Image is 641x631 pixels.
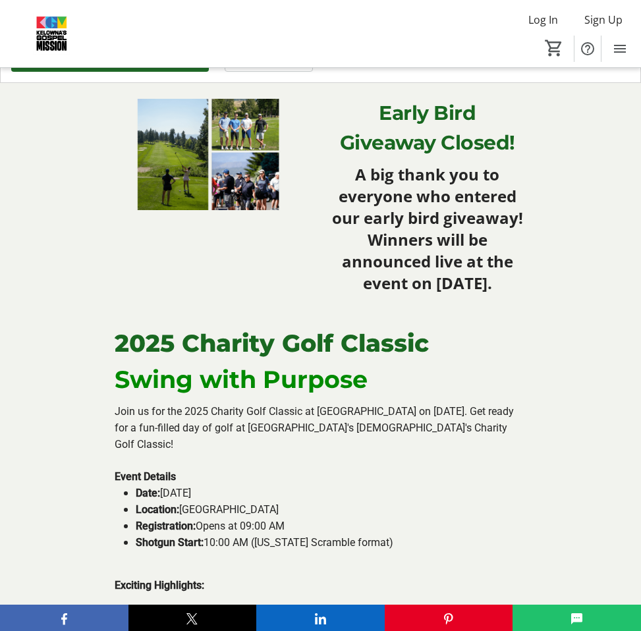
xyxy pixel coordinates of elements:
[136,520,196,532] strong: Registration:
[513,605,641,631] button: SMS
[518,9,569,30] button: Log In
[574,36,601,62] button: Help
[225,45,313,72] button: Support Us
[584,12,623,28] span: Sign Up
[196,520,285,532] span: Opens at 09:00 AM
[179,503,279,516] span: [GEOGRAPHIC_DATA]
[115,405,514,451] span: Join us for the 2025 Charity Golf Classic at [GEOGRAPHIC_DATA] on [DATE]. Get ready for a fun-fil...
[115,329,429,358] strong: 2025 Charity Golf Classic
[328,99,526,158] p: Early Bird Giveaway Closed!
[136,536,204,549] strong: Shotgun Start:
[385,605,513,631] button: Pinterest
[128,605,257,631] button: X
[607,36,633,62] button: Menu
[11,45,209,72] button: Register
[115,579,204,591] strong: Exciting Highlights:
[136,487,160,499] strong: Date:
[136,503,179,516] strong: Location:
[115,99,312,210] img: undefined
[528,12,558,28] span: Log In
[542,36,566,60] button: Cart
[8,9,96,59] img: Kelowna's Gospel Mission's Logo
[115,470,176,483] strong: Event Details
[332,163,523,294] strong: A big thank you to everyone who entered our early bird giveaway! Winners will be announced live a...
[160,487,191,499] span: [DATE]
[574,9,633,30] button: Sign Up
[204,536,393,549] span: 10:00 AM ([US_STATE] Scramble format)
[256,605,385,631] button: LinkedIn
[115,365,368,394] span: Swing with Purpose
